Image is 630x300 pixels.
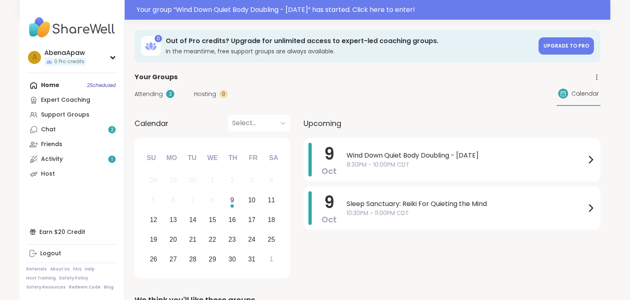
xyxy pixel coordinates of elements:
div: AbenaApaw [44,48,86,57]
div: 19 [150,234,157,245]
div: 6 [171,195,175,206]
div: Choose Monday, October 13th, 2025 [164,211,182,229]
div: Activity [41,155,63,163]
div: Choose Sunday, October 12th, 2025 [145,211,162,229]
span: 9 [324,142,334,165]
div: 2 [230,175,234,186]
a: Safety Resources [26,284,66,290]
div: 17 [248,214,256,225]
div: Friends [41,140,62,149]
div: 7 [191,195,195,206]
div: Mo [162,149,180,167]
div: Host [41,170,55,178]
span: Your Groups [135,72,178,82]
div: Choose Thursday, October 16th, 2025 [224,211,241,229]
span: Upgrade to Pro [543,42,589,49]
a: Host Training [26,275,56,281]
div: 14 [189,214,196,225]
div: 28 [189,254,196,265]
h3: Out of Pro credits? Upgrade for unlimited access to expert-led coaching groups. [166,37,534,46]
a: Friends [26,137,118,152]
div: Choose Friday, October 10th, 2025 [243,192,260,209]
div: 1 [269,254,273,265]
a: Support Groups [26,108,118,122]
div: 2 [166,90,174,98]
span: A [32,52,37,63]
div: Chat [41,126,56,134]
div: Choose Friday, October 31st, 2025 [243,250,260,268]
a: About Us [50,266,70,272]
div: Choose Sunday, October 26th, 2025 [145,250,162,268]
div: 27 [169,254,177,265]
span: Oct [322,214,337,225]
span: Sleep Sanctuary: Reiki For Quieting the Mind [347,199,586,209]
div: 4 [269,175,273,186]
div: Tu [183,149,201,167]
div: Logout [40,250,61,258]
div: 25 [268,234,275,245]
div: Choose Saturday, October 25th, 2025 [262,231,280,248]
a: Upgrade to Pro [539,37,594,55]
a: Help [85,266,95,272]
div: 22 [209,234,216,245]
div: 30 [189,175,196,186]
div: 5 [152,195,155,206]
div: 1 [211,175,215,186]
div: Choose Friday, October 24th, 2025 [243,231,260,248]
div: Not available Monday, September 29th, 2025 [164,172,182,190]
div: Choose Wednesday, October 15th, 2025 [204,211,221,229]
div: We [203,149,221,167]
div: Your group “ Wind Down Quiet Body Doubling - [DATE] ” has started. Click here to enter! [137,5,605,15]
div: 9 [230,195,234,206]
div: Choose Tuesday, October 21st, 2025 [184,231,202,248]
img: ShareWell Nav Logo [26,13,118,42]
div: Choose Friday, October 17th, 2025 [243,211,260,229]
a: Chat2 [26,122,118,137]
div: Th [224,149,242,167]
div: Choose Saturday, October 11th, 2025 [262,192,280,209]
a: Referrals [26,266,47,272]
a: Host [26,167,118,181]
a: Safety Policy [59,275,88,281]
div: Not available Friday, October 3rd, 2025 [243,172,260,190]
div: 21 [189,234,196,245]
div: Earn $20 Credit [26,224,118,239]
div: Choose Tuesday, October 28th, 2025 [184,250,202,268]
div: Choose Thursday, October 23rd, 2025 [224,231,241,248]
div: Not available Wednesday, October 1st, 2025 [204,172,221,190]
div: Choose Thursday, October 30th, 2025 [224,250,241,268]
div: 23 [228,234,236,245]
div: Not available Monday, October 6th, 2025 [164,192,182,209]
div: 18 [268,214,275,225]
span: Upcoming [304,118,341,129]
span: 9 [324,191,334,214]
div: Fr [244,149,262,167]
div: 12 [150,214,157,225]
div: 20 [169,234,177,245]
div: Not available Saturday, October 4th, 2025 [262,172,280,190]
div: month 2025-10 [144,171,281,269]
div: 31 [248,254,256,265]
span: 8:30PM - 10:00PM CDT [347,160,586,169]
div: 13 [169,214,177,225]
div: 15 [209,214,216,225]
span: 1 [111,156,113,163]
a: FAQ [73,266,82,272]
div: 16 [228,214,236,225]
div: 29 [169,175,177,186]
h3: In the meantime, free support groups are always available. [166,47,534,55]
span: Attending [135,90,163,98]
span: Calendar [135,118,169,129]
div: 0 [219,90,228,98]
div: Not available Thursday, October 2nd, 2025 [224,172,241,190]
a: Blog [104,284,114,290]
a: Activity1 [26,152,118,167]
div: Expert Coaching [41,96,90,104]
span: 10:30PM - 11:00PM CDT [347,209,586,218]
div: Sa [265,149,283,167]
div: 30 [228,254,236,265]
div: Choose Sunday, October 19th, 2025 [145,231,162,248]
div: Not available Tuesday, October 7th, 2025 [184,192,202,209]
div: 10 [248,195,256,206]
a: Logout [26,246,118,261]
